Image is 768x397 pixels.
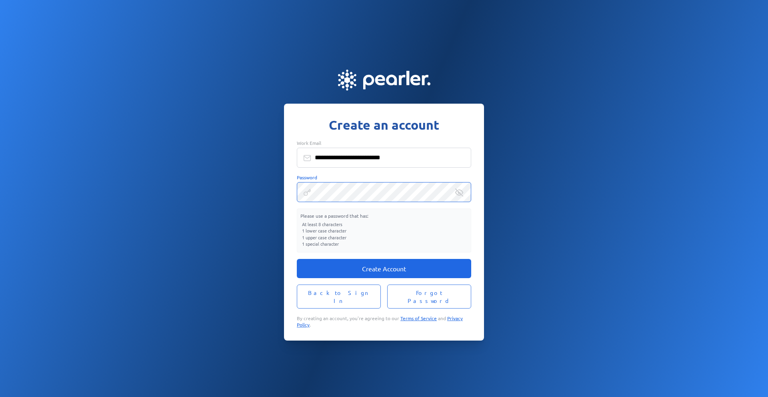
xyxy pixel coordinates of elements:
p: By creating an account, you're agreeing to our and . [297,315,471,328]
button: Forgot Password [387,285,471,309]
span: Forgot Password [397,289,462,305]
span: Password [297,174,317,180]
span: Please use a password that has: [300,213,368,219]
li: At least 8 characters [302,221,466,228]
a: Terms of Service [400,315,437,321]
h1: Create an account [297,116,471,133]
a: Privacy Policy [297,315,463,328]
li: 1 special character [302,241,466,247]
span: Work Email [297,140,321,146]
div: Reveal Password [455,188,463,196]
li: 1 lower case character [302,227,466,234]
button: Create Account [297,259,471,278]
li: 1 upper case character [302,234,466,241]
span: Back to Sign In [306,289,371,305]
button: Back to Sign In [297,285,381,309]
span: Create Account [362,265,406,273]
